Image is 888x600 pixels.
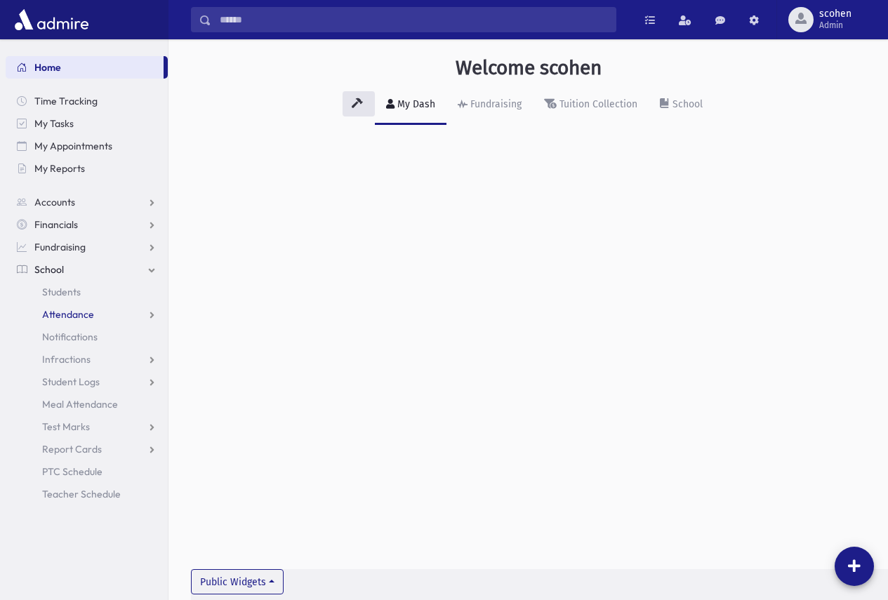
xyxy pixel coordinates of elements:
div: My Dash [395,98,435,110]
a: Accounts [6,191,168,213]
a: Notifications [6,326,168,348]
span: Time Tracking [34,95,98,107]
span: Teacher Schedule [42,488,121,500]
a: Attendance [6,303,168,326]
a: Students [6,281,168,303]
span: Accounts [34,196,75,208]
span: Financials [34,218,78,231]
a: Home [6,56,164,79]
a: Meal Attendance [6,393,168,415]
a: My Reports [6,157,168,180]
span: My Reports [34,162,85,175]
a: Test Marks [6,415,168,438]
h3: Welcome scohen [456,56,602,80]
a: My Tasks [6,112,168,135]
span: Notifications [42,331,98,343]
span: My Appointments [34,140,112,152]
span: Student Logs [42,375,100,388]
span: Fundraising [34,241,86,253]
span: PTC Schedule [42,465,102,478]
a: School [6,258,168,281]
a: PTC Schedule [6,460,168,483]
a: Student Logs [6,371,168,393]
span: Test Marks [42,420,90,433]
span: My Tasks [34,117,74,130]
a: Tuition Collection [533,86,649,125]
span: scohen [819,8,851,20]
div: Tuition Collection [557,98,637,110]
a: Infractions [6,348,168,371]
input: Search [211,7,616,32]
span: Report Cards [42,443,102,455]
span: School [34,263,64,276]
a: School [649,86,714,125]
a: Report Cards [6,438,168,460]
span: Infractions [42,353,91,366]
a: My Dash [375,86,446,125]
span: Home [34,61,61,74]
span: Meal Attendance [42,398,118,411]
a: Fundraising [446,86,533,125]
img: AdmirePro [11,6,92,34]
a: Teacher Schedule [6,483,168,505]
a: Fundraising [6,236,168,258]
div: Fundraising [468,98,522,110]
span: Admin [819,20,851,31]
a: Financials [6,213,168,236]
button: Public Widgets [191,569,284,594]
span: Attendance [42,308,94,321]
span: Students [42,286,81,298]
div: School [670,98,703,110]
a: My Appointments [6,135,168,157]
a: Time Tracking [6,90,168,112]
